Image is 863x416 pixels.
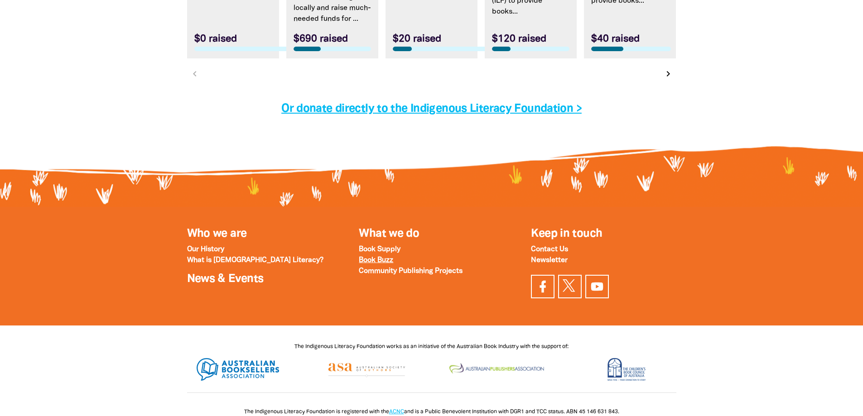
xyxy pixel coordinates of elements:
[281,104,582,114] a: Or donate directly to the Indigenous Literacy Foundation >
[359,268,463,274] a: Community Publishing Projects
[359,246,400,253] a: Book Supply
[389,409,404,414] a: ACNC
[585,275,609,298] a: Find us on YouTube
[359,229,419,239] a: What we do
[531,229,602,239] span: Keep in touch
[187,229,247,239] a: Who we are
[558,275,582,298] a: Find us on Twitter
[359,257,393,263] a: Book Buzz
[187,257,323,263] a: What is [DEMOGRAPHIC_DATA] Literacy?
[187,274,264,284] a: News & Events
[662,67,675,80] button: Next page
[187,246,224,253] a: Our History
[531,275,554,298] a: Visit our facebook page
[531,246,568,253] a: Contact Us
[294,344,569,349] span: The Indigenous Literacy Foundation works as an initiative of the Australian Book Industry with th...
[663,68,674,79] i: chevron_right
[531,257,568,263] a: Newsletter
[244,409,619,414] span: The Indigenous Literacy Foundation is registered with the and is a Public Benevolent Institution ...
